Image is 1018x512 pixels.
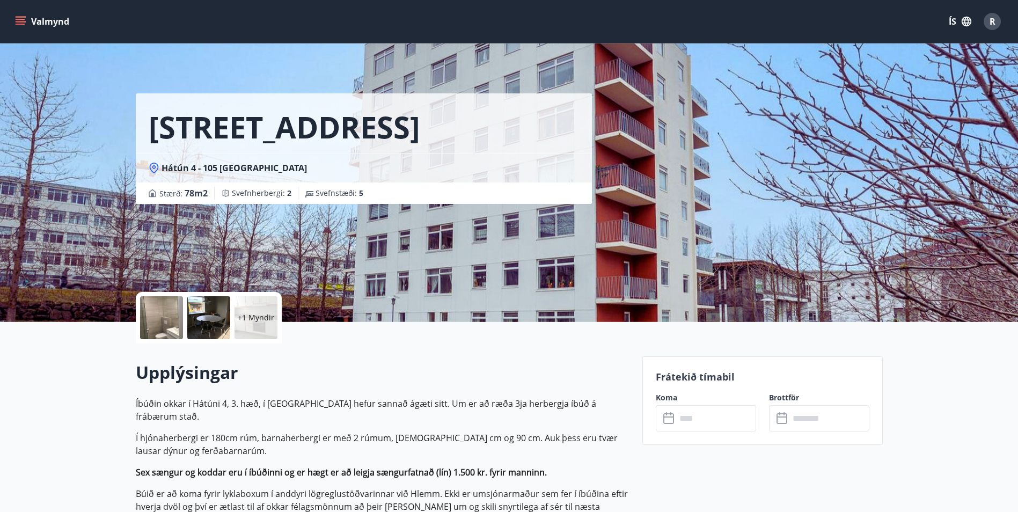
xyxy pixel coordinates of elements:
p: Í hjónaherbergi er 180cm rúm, barnaherbergi er með 2 rúmum, [DEMOGRAPHIC_DATA] cm og 90 cm. Auk þ... [136,431,629,457]
button: menu [13,12,74,31]
h1: [STREET_ADDRESS] [149,106,420,147]
p: +1 Myndir [238,312,274,323]
button: ÍS [943,12,977,31]
span: R [990,16,995,27]
button: R [979,9,1005,34]
label: Brottför [769,392,869,403]
label: Koma [656,392,756,403]
p: Íbúðin okkar í Hátúni 4, 3. hæð, í [GEOGRAPHIC_DATA] hefur sannað ágæti sitt. Um er að ræða 3ja h... [136,397,629,423]
span: 2 [287,188,291,198]
span: 5 [359,188,363,198]
p: Frátekið tímabil [656,370,869,384]
span: Hátún 4 - 105 [GEOGRAPHIC_DATA] [162,162,307,174]
span: Svefnherbergi : [232,188,291,199]
span: 78 m2 [185,187,208,199]
h2: Upplýsingar [136,361,629,384]
strong: Sex sængur og koddar eru í íbúðinni og er hægt er að leigja sængurfatnað (lín) 1.500 kr. fyrir ma... [136,466,547,478]
span: Svefnstæði : [316,188,363,199]
span: Stærð : [159,187,208,200]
